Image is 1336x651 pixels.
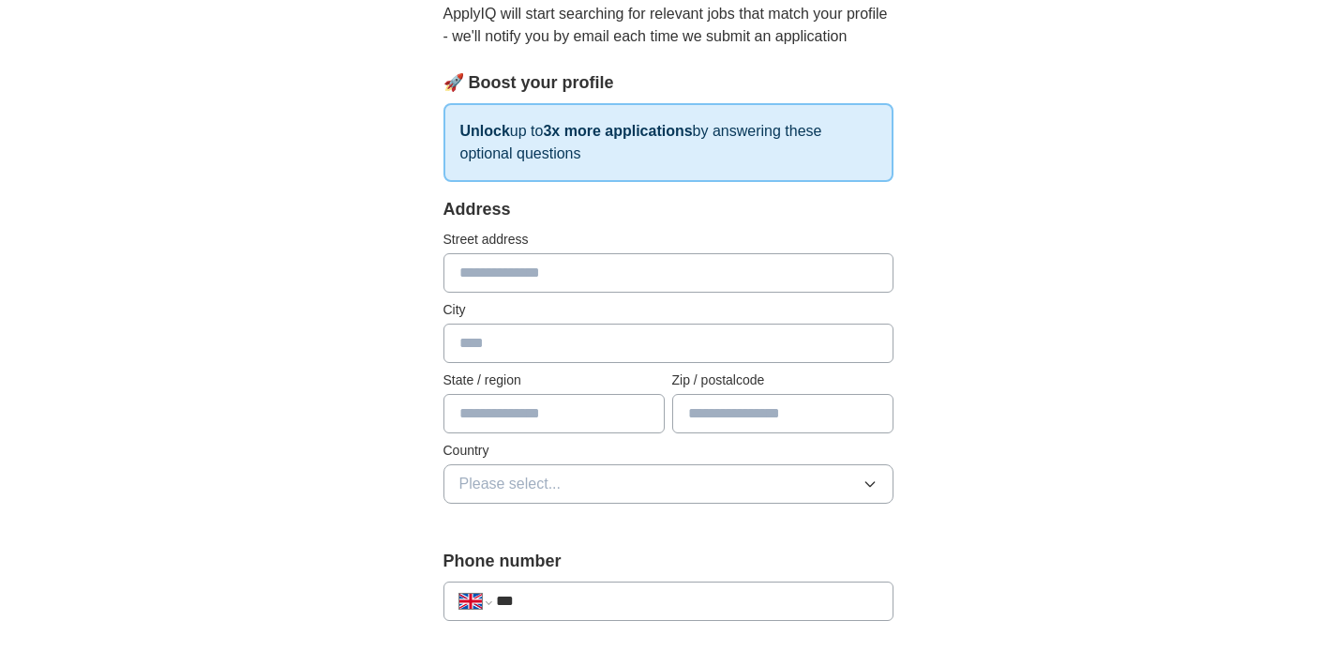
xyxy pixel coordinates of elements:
[672,371,893,390] label: Zip / postalcode
[443,300,893,320] label: City
[443,103,893,182] p: up to by answering these optional questions
[443,371,665,390] label: State / region
[443,197,893,222] div: Address
[443,230,893,250] label: Street address
[443,441,893,461] label: Country
[443,3,893,48] p: ApplyIQ will start searching for relevant jobs that match your profile - we'll notify you by emai...
[443,70,893,96] div: 🚀 Boost your profile
[443,464,893,504] button: Please select...
[543,123,692,139] strong: 3x more applications
[460,123,510,139] strong: Unlock
[443,549,893,574] label: Phone number
[459,473,562,495] span: Please select...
